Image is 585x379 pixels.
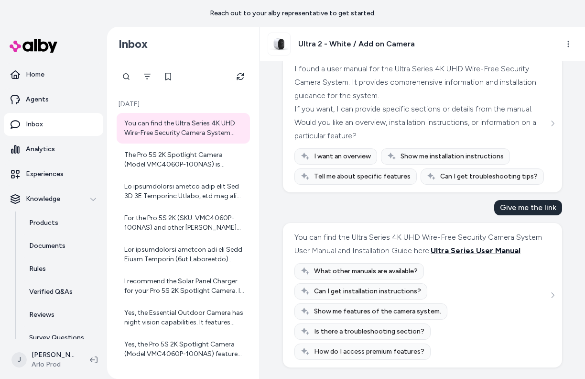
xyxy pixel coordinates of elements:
[314,267,418,276] span: What other manuals are available?
[4,113,103,136] a: Inbox
[20,303,103,326] a: Reviews
[6,345,82,375] button: J[PERSON_NAME]Arlo Prod
[32,360,75,369] span: Arlo Prod
[20,280,103,303] a: Verified Q&As
[29,310,54,320] p: Reviews
[32,350,75,360] p: [PERSON_NAME]
[26,145,55,154] p: Analytics
[117,176,250,207] a: Lo ipsumdolorsi ametco adip elit Sed 3D 3E Temporinc Utlabo, etd mag ali eni adminimve quisn: 9. ...
[401,152,504,161] span: Show me installation instructions
[117,208,250,238] a: For the Pro 5S 2K (SKU: VMC4060P-100NAS) and other [PERSON_NAME] cameras, a subscription to an [P...
[4,188,103,211] button: Knowledge
[231,67,250,86] button: Refresh
[26,120,43,129] p: Inbox
[26,169,64,179] p: Experiences
[547,290,558,301] button: See more
[494,200,562,215] div: Give me the link
[29,333,84,343] p: Survey Questions
[294,62,551,102] div: I found a user manual for the Ultra Series 4K UHD Wire-Free Security Camera System. It provides c...
[124,340,244,359] div: Yes, the Pro 5S 2K Spotlight Camera (Model VMC4060P-100NAS) features 12x digital zoom. It also ha...
[117,145,250,175] a: The Pro 5S 2K Spotlight Camera (Model VMC4060P-100NAS) is compatible with [PERSON_NAME] Base Stat...
[20,212,103,234] a: Products
[124,119,244,138] div: You can find the Ultra Series 4K UHD Wire-Free Security Camera System User Manual and Installatio...
[4,63,103,86] a: Home
[124,150,244,169] div: The Pro 5S 2K Spotlight Camera (Model VMC4060P-100NAS) is compatible with [PERSON_NAME] Base Stat...
[294,102,551,143] div: If you want, I can provide specific sections or details from the manual. Would you like an overvi...
[431,246,520,255] span: Ultra Series User Manual
[117,100,250,109] p: [DATE]
[117,113,250,144] a: You can find the Ultra Series 4K UHD Wire-Free Security Camera System User Manual and Installatio...
[117,271,250,301] a: I recommend the Solar Panel Charger for your Pro 5S 2K Spotlight Camera. It is designed to keep y...
[298,38,415,50] h3: Ultra 2 - White / Add on Camera
[20,326,103,349] a: Survey Questions
[268,33,290,55] img: ultra2-1cam-w.png
[29,287,73,297] p: Verified Q&As
[294,231,551,257] div: You can find the Ultra Series 4K UHD Wire-Free Security Camera System User Manual and Installatio...
[4,88,103,111] a: Agents
[26,95,49,104] p: Agents
[10,39,57,53] img: alby Logo
[4,138,103,161] a: Analytics
[117,334,250,365] a: Yes, the Pro 5S 2K Spotlight Camera (Model VMC4060P-100NAS) features 12x digital zoom. It also ha...
[124,308,244,327] div: Yes, the Essential Outdoor Camera has night vision capabilities. It features color night vision, ...
[11,352,27,368] span: J
[124,245,244,264] div: Lor ipsumdolorsi ametcon adi eli Sedd Eiusm Temporin (6ut Laboreetdo) magnaali eni admi veniam: q...
[29,218,58,228] p: Products
[117,239,250,270] a: Lor ipsumdolorsi ametcon adi eli Sedd Eiusm Temporin (6ut Laboreetdo) magnaali eni admi veniam: q...
[119,37,148,51] h2: Inbox
[547,118,558,129] button: See more
[124,182,244,201] div: Lo ipsumdolorsi ametco adip elit Sed 3D 3E Temporinc Utlabo, etd mag ali eni adminimve quisn: 9. ...
[138,67,157,86] button: Filter
[26,194,60,204] p: Knowledge
[20,234,103,257] a: Documents
[314,172,411,181] span: Tell me about specific features
[440,172,538,181] span: Can I get troubleshooting tips?
[124,277,244,296] div: I recommend the Solar Panel Charger for your Pro 5S 2K Spotlight Camera. It is designed to keep y...
[26,70,44,79] p: Home
[124,213,244,233] div: For the Pro 5S 2K (SKU: VMC4060P-100NAS) and other [PERSON_NAME] cameras, a subscription to an [P...
[20,257,103,280] a: Rules
[314,327,424,336] span: Is there a troubleshooting section?
[4,163,103,186] a: Experiences
[117,302,250,333] a: Yes, the Essential Outdoor Camera has night vision capabilities. It features color night vision, ...
[29,241,65,251] p: Documents
[314,152,371,161] span: I want an overview
[29,264,46,274] p: Rules
[314,307,441,316] span: Show me features of the camera system.
[314,347,424,357] span: How do I access premium features?
[314,287,421,296] span: Can I get installation instructions?
[210,9,376,18] p: Reach out to your alby representative to get started.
